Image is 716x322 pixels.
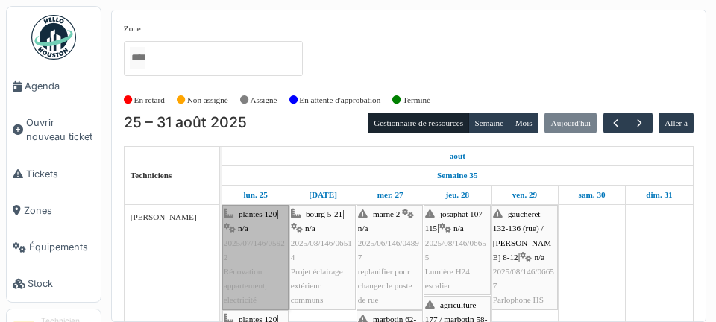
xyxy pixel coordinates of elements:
label: En attente d'approbation [299,94,380,107]
button: Aller à [659,113,694,133]
a: Agenda [7,68,101,104]
span: josaphat 107-115 [425,209,486,233]
span: Ouvrir nouveau ticket [26,116,95,144]
span: Tickets [26,167,95,181]
span: Projet éclairage extérieur communs [291,267,343,304]
button: Mois [509,113,538,133]
label: Zone [124,22,141,35]
a: Équipements [7,229,101,265]
span: Parlophone HS [493,295,544,304]
a: 25 août 2025 [239,186,271,204]
button: Suivant [627,113,652,134]
a: Zones [7,192,101,229]
a: Stock [7,265,101,302]
a: Tickets [7,156,101,192]
span: [PERSON_NAME] [131,212,197,221]
label: Non assigné [187,94,228,107]
span: n/a [358,224,368,233]
a: 30 août 2025 [575,186,609,204]
span: 2025/08/146/06655 [425,239,486,262]
a: 26 août 2025 [305,186,341,204]
button: Gestionnaire de ressources [368,113,469,133]
button: Précédent [603,113,628,134]
img: Badge_color-CXgf-gQk.svg [31,15,76,60]
span: Équipements [29,240,95,254]
span: n/a [305,224,315,233]
a: 25 août 2025 [446,147,469,165]
a: Semaine 35 [433,166,481,185]
h2: 25 – 31 août 2025 [124,114,247,132]
span: Zones [24,203,95,218]
div: | [493,207,556,307]
span: n/a [453,224,464,233]
label: Terminé [403,94,430,107]
button: Semaine [468,113,509,133]
span: 2025/08/146/06657 [493,267,554,290]
span: Lumière H24 escalier [425,267,470,290]
input: Tous [130,47,145,69]
span: bourg 5-21 [306,209,342,218]
span: n/a [534,253,544,262]
button: Aujourd'hui [544,113,597,133]
a: 28 août 2025 [442,186,473,204]
span: 2025/06/146/04897 [358,239,419,262]
label: Assigné [251,94,277,107]
span: Agenda [25,79,95,93]
a: 29 août 2025 [509,186,541,204]
a: Ouvrir nouveau ticket [7,104,101,155]
a: 27 août 2025 [374,186,407,204]
span: 2025/08/146/06514 [291,239,352,262]
label: En retard [134,94,165,107]
a: 31 août 2025 [642,186,676,204]
span: marne 2 [373,209,400,218]
span: Techniciens [131,171,172,180]
span: replanifier pour changer le poste de rue [358,267,412,304]
span: Stock [28,277,95,291]
span: gaucheret 132-136 (rue) / [PERSON_NAME] 8-12 [493,209,551,262]
div: | [425,207,489,293]
div: | [358,207,421,307]
div: | [291,207,354,307]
